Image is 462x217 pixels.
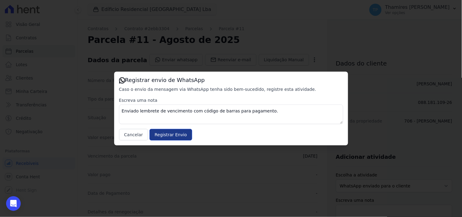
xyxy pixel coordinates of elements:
button: Cancelar [119,129,148,141]
label: Escreva uma nota [119,97,343,103]
div: Open Intercom Messenger [6,196,21,211]
h3: Registrar envio de WhatsApp [119,76,343,84]
input: Registrar Envio [150,129,192,141]
textarea: Enviado lembrete de vencimento com código de barras para pagamento. [119,105,343,124]
p: Caso o envio da mensagem via WhatsApp tenha sido bem-sucedido, registre esta atividade. [119,86,343,92]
